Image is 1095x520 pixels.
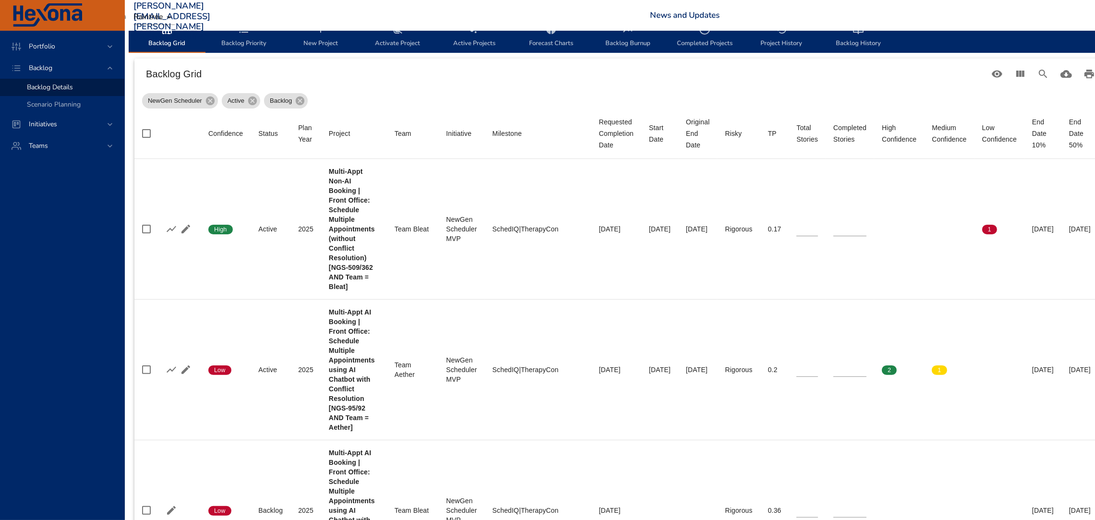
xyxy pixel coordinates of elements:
[208,128,243,139] div: Confidence
[493,506,584,515] div: SchedIQ|TherapyCon
[725,128,742,139] div: Sort
[932,122,966,145] div: Sort
[833,122,866,145] span: Completed Stories
[208,225,233,234] span: High
[1032,506,1054,515] div: [DATE]
[672,24,737,49] span: Completed Projects
[298,122,313,145] div: Sort
[686,116,710,151] div: Sort
[395,128,411,139] div: Sort
[142,93,218,109] div: NewGen Scheduler
[599,116,634,151] div: Sort
[493,128,522,139] div: Sort
[932,225,947,234] span: 0
[395,128,411,139] div: Team
[208,128,243,139] div: Sort
[725,506,752,515] div: Rigorous
[258,128,278,139] div: Status
[258,365,283,375] div: Active
[264,93,308,109] div: Backlog
[258,128,283,139] span: Status
[395,224,431,234] div: Team Bleat
[446,215,477,243] div: NewGen Scheduler MVP
[395,128,431,139] span: Team
[649,122,671,145] div: Sort
[595,24,661,49] span: Backlog Burnup
[179,363,193,377] button: Edit Project Details
[796,122,818,145] div: Total Stories
[1069,365,1091,375] div: [DATE]
[768,128,777,139] div: Sort
[986,62,1009,85] button: Standard Views
[208,366,231,375] span: Low
[446,128,477,139] span: Initiative
[768,224,782,234] div: 0.17
[768,365,782,375] div: 0.2
[288,24,353,49] span: New Project
[164,363,179,377] button: Show Burnup
[1032,62,1055,85] button: Search
[749,24,814,49] span: Project History
[222,93,260,109] div: Active
[442,24,507,49] span: Active Projects
[686,116,710,151] div: Original End Date
[298,224,313,234] div: 2025
[329,128,350,139] div: Sort
[1032,224,1054,234] div: [DATE]
[982,122,1017,145] div: Sort
[298,365,313,375] div: 2025
[932,122,966,145] div: Medium Confidence
[599,365,634,375] div: [DATE]
[493,224,584,234] div: SchedIQ|TherapyCon
[932,366,947,375] span: 1
[518,24,584,49] span: Forecast Charts
[768,128,782,139] span: TP
[493,365,584,375] div: SchedIQ|TherapyCon
[826,24,891,49] span: Backlog History
[446,128,471,139] div: Sort
[298,506,313,515] div: 2025
[796,122,818,145] div: Sort
[649,122,671,145] div: Start Date
[1069,116,1091,151] div: End Date 50%
[21,42,63,51] span: Portfolio
[21,63,60,73] span: Backlog
[164,503,179,518] button: Edit Project Details
[768,128,777,139] div: TP
[329,308,375,431] b: Multi-Appt AI Booking | Front Office: Schedule Multiple Appointments using AI Chatbot with Confli...
[133,10,175,25] div: Raintree
[493,128,584,139] span: Milestone
[1055,62,1078,85] button: Download CSV
[146,66,986,82] h6: Backlog Grid
[725,128,752,139] span: Risky
[599,224,634,234] div: [DATE]
[1032,365,1054,375] div: [DATE]
[649,224,671,234] div: [DATE]
[599,116,634,151] div: Requested Completion Date
[365,24,430,49] span: Activate Project
[982,225,997,234] span: 1
[258,128,278,139] div: Sort
[650,10,720,21] a: News and Updates
[222,96,250,106] span: Active
[982,122,1017,145] div: Low Confidence
[21,141,56,150] span: Teams
[882,122,916,145] div: High Confidence
[258,224,283,234] div: Active
[395,360,431,379] div: Team Aether
[27,100,81,109] span: Scenario Planning
[211,24,277,49] span: Backlog Priority
[1069,224,1091,234] div: [DATE]
[133,1,211,42] h3: [PERSON_NAME][EMAIL_ADDRESS][PERSON_NAME][DOMAIN_NAME]
[164,222,179,236] button: Show Burnup
[142,96,208,106] span: NewGen Scheduler
[208,507,231,515] span: Low
[258,506,283,515] div: Backlog
[298,122,313,145] span: Plan Year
